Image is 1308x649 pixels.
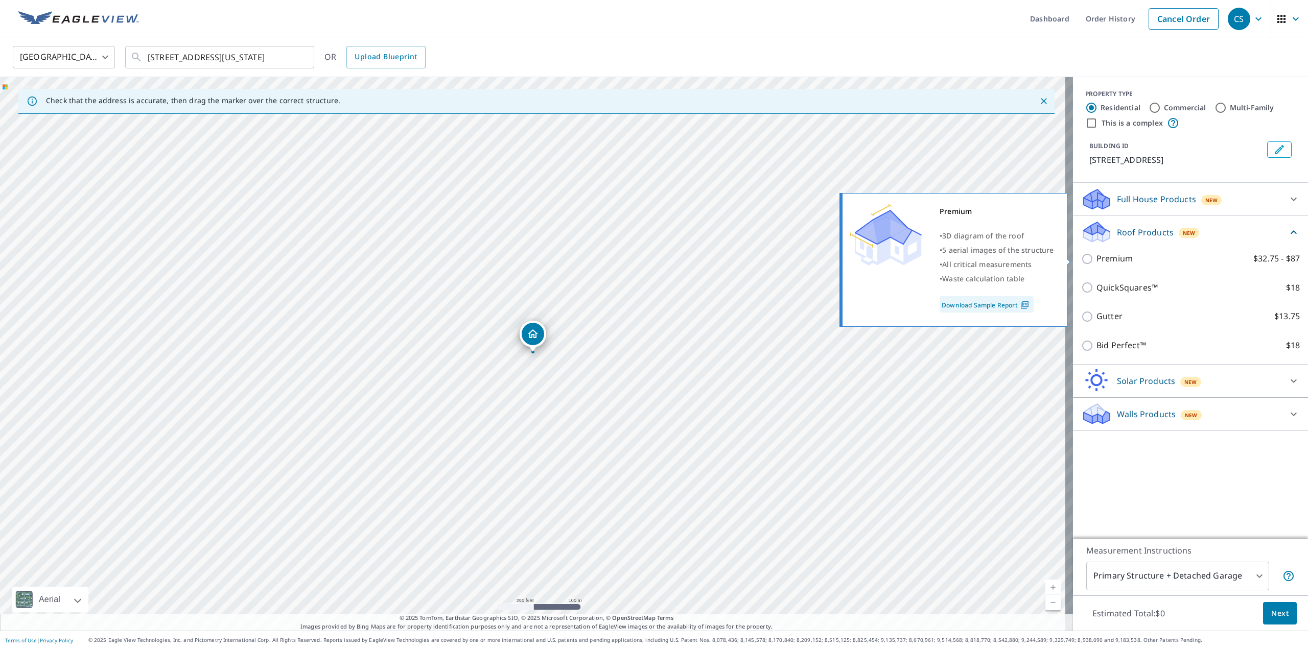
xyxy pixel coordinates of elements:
p: Bid Perfect™ [1096,339,1146,352]
label: Multi-Family [1230,103,1274,113]
p: Estimated Total: $0 [1084,602,1173,624]
button: Edit building 1 [1267,141,1292,158]
span: New [1184,378,1197,386]
label: Residential [1101,103,1140,113]
p: Roof Products [1117,226,1174,238]
span: New [1183,229,1196,237]
p: Measurement Instructions [1086,544,1295,557]
label: Commercial [1164,103,1206,113]
div: • [940,257,1054,272]
div: Premium [940,204,1054,219]
button: Close [1037,94,1050,108]
div: CS [1228,8,1250,30]
a: Terms of Use [5,637,37,644]
img: Pdf Icon [1018,300,1032,309]
p: Check that the address is accurate, then drag the marker over the correct structure. [46,96,340,105]
p: $18 [1286,339,1300,352]
span: Next [1271,607,1289,620]
button: Next [1263,602,1297,625]
p: $18 [1286,281,1300,294]
div: Walls ProductsNew [1081,402,1300,426]
p: © 2025 Eagle View Technologies, Inc. and Pictometry International Corp. All Rights Reserved. Repo... [88,636,1303,644]
img: EV Logo [18,11,139,27]
div: Primary Structure + Detached Garage [1086,562,1269,590]
div: Roof ProductsNew [1081,220,1300,244]
div: Dropped pin, building 1, Residential property, 17530 SW 143rd Pl Miami, FL 33177 [520,321,546,352]
div: • [940,272,1054,286]
p: [STREET_ADDRESS] [1089,154,1263,166]
span: 5 aerial images of the structure [942,245,1054,255]
span: All critical measurements [942,259,1032,269]
div: Full House ProductsNew [1081,187,1300,211]
img: Premium [850,204,922,266]
p: Gutter [1096,310,1123,323]
div: Aerial [12,587,88,612]
a: Upload Blueprint [346,46,425,68]
p: Walls Products [1117,408,1176,420]
div: [GEOGRAPHIC_DATA] [13,43,115,71]
p: BUILDING ID [1089,141,1129,150]
a: Current Level 17, Zoom In [1045,580,1061,595]
a: OpenStreetMap [612,614,655,621]
a: Privacy Policy [40,637,73,644]
a: Download Sample Report [940,296,1034,313]
span: New [1205,196,1218,204]
div: • [940,229,1054,243]
p: | [5,637,73,643]
p: $32.75 - $87 [1253,252,1300,265]
a: Current Level 17, Zoom Out [1045,595,1061,610]
p: QuickSquares™ [1096,281,1158,294]
span: Your report will include the primary structure and a detached garage if one exists. [1282,570,1295,582]
label: This is a complex [1102,118,1163,128]
div: Solar ProductsNew [1081,369,1300,393]
div: • [940,243,1054,257]
span: © 2025 TomTom, Earthstar Geographics SIO, © 2025 Microsoft Corporation, © [400,614,674,622]
p: $13.75 [1274,310,1300,323]
p: Full House Products [1117,193,1196,205]
span: Waste calculation table [942,274,1024,283]
div: OR [324,46,426,68]
div: Aerial [36,587,63,612]
span: 3D diagram of the roof [942,231,1024,241]
a: Cancel Order [1149,8,1219,30]
span: Upload Blueprint [355,51,417,63]
div: PROPERTY TYPE [1085,89,1296,99]
span: New [1185,411,1198,419]
p: Premium [1096,252,1133,265]
p: Solar Products [1117,375,1175,387]
input: Search by address or latitude-longitude [148,43,293,71]
a: Terms [657,614,674,621]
